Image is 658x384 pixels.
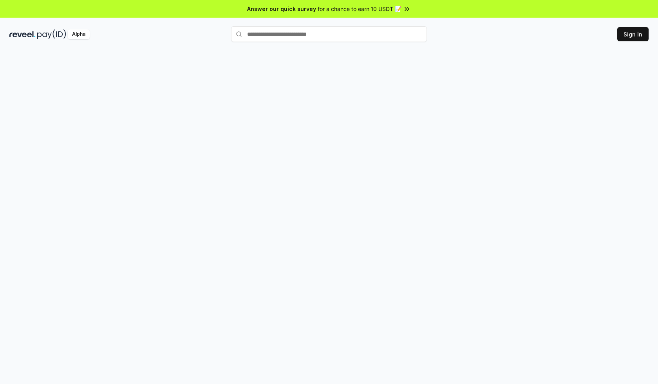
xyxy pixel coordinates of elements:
[68,29,90,39] div: Alpha
[9,29,36,39] img: reveel_dark
[617,27,649,41] button: Sign In
[247,5,316,13] span: Answer our quick survey
[37,29,66,39] img: pay_id
[318,5,401,13] span: for a chance to earn 10 USDT 📝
